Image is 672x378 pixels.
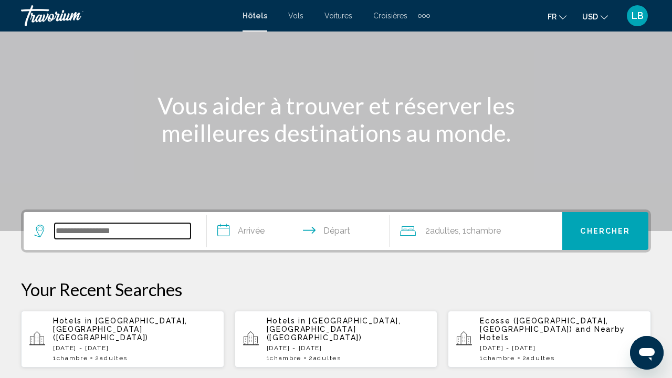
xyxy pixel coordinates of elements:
a: Voitures [324,12,352,20]
span: Ecosse ([GEOGRAPHIC_DATA], [GEOGRAPHIC_DATA]) [480,317,608,333]
span: [GEOGRAPHIC_DATA], [GEOGRAPHIC_DATA] ([GEOGRAPHIC_DATA]) [267,317,401,342]
iframe: Bouton de lancement de la fenêtre de messagerie [630,336,664,370]
span: Chambre [57,354,88,362]
span: and Nearby Hotels [480,325,625,342]
span: Adultes [527,354,554,362]
a: Croisières [373,12,407,20]
button: Travelers: 2 adults, 0 children [390,212,562,250]
span: LB [632,10,644,21]
button: Hotels in [GEOGRAPHIC_DATA], [GEOGRAPHIC_DATA] ([GEOGRAPHIC_DATA])[DATE] - [DATE]1Chambre2Adultes [21,310,224,368]
button: Check in and out dates [207,212,390,250]
span: Adultes [430,226,459,236]
span: Chambre [484,354,515,362]
span: 1 [53,354,88,362]
span: Chambre [270,354,301,362]
button: Chercher [562,212,648,250]
span: Chambre [466,226,501,236]
span: 2 [425,224,459,238]
button: Ecosse ([GEOGRAPHIC_DATA], [GEOGRAPHIC_DATA]) and Nearby Hotels[DATE] - [DATE]1Chambre2Adultes [448,310,651,368]
span: 1 [267,354,301,362]
h1: Vous aider à trouver et réserver les meilleures destinations au monde. [139,92,533,146]
span: Chercher [580,227,630,236]
p: [DATE] - [DATE] [480,344,643,352]
a: Travorium [21,5,232,26]
span: Adultes [100,354,128,362]
p: Your Recent Searches [21,279,651,300]
a: Vols [288,12,303,20]
span: 2 [309,354,341,362]
span: , 1 [459,224,501,238]
div: Search widget [24,212,648,250]
p: [DATE] - [DATE] [267,344,429,352]
button: Hotels in [GEOGRAPHIC_DATA], [GEOGRAPHIC_DATA] ([GEOGRAPHIC_DATA])[DATE] - [DATE]1Chambre2Adultes [235,310,438,368]
span: USD [582,13,598,21]
button: User Menu [624,5,651,27]
button: Extra navigation items [418,7,430,24]
span: 2 [95,354,127,362]
span: [GEOGRAPHIC_DATA], [GEOGRAPHIC_DATA] ([GEOGRAPHIC_DATA]) [53,317,187,342]
span: Hotels in [267,317,306,325]
span: fr [548,13,556,21]
span: 1 [480,354,514,362]
p: [DATE] - [DATE] [53,344,216,352]
a: Hôtels [243,12,267,20]
button: Change currency [582,9,608,24]
span: Adultes [313,354,341,362]
span: Hotels in [53,317,92,325]
span: 2 [522,354,554,362]
button: Change language [548,9,566,24]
